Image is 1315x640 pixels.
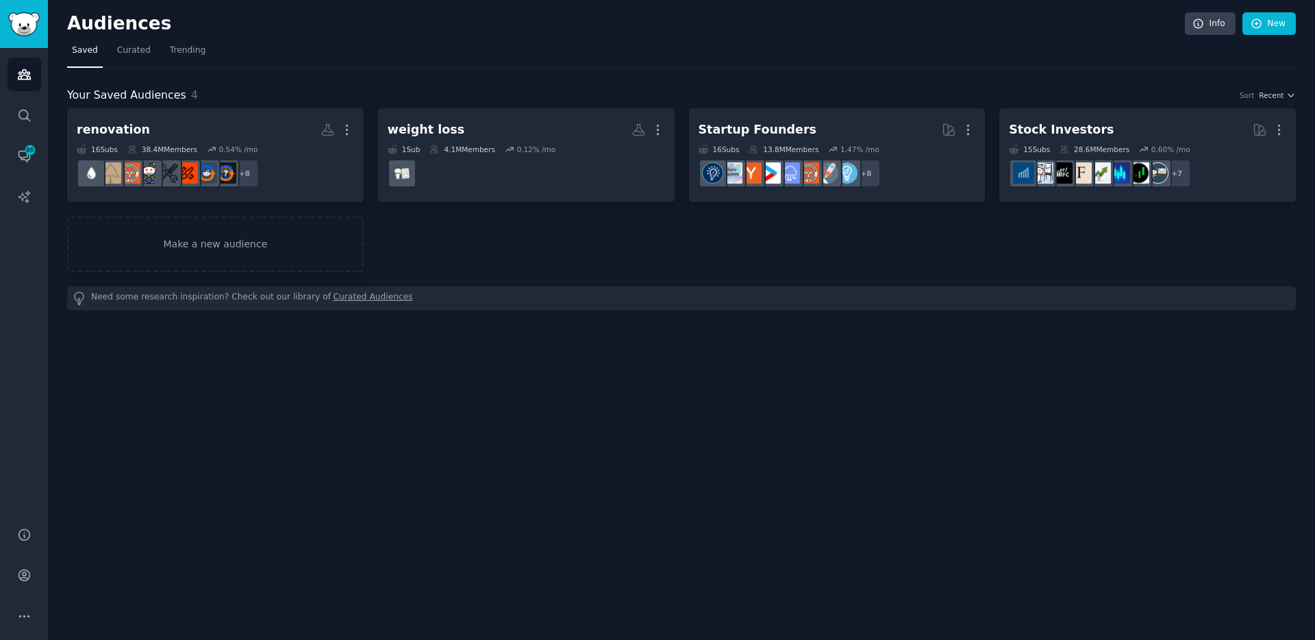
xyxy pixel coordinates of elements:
a: Saved [67,40,103,68]
div: 16 Sub s [77,145,118,154]
a: Trending [165,40,210,68]
div: 4.1M Members [429,145,494,154]
div: 1 Sub [388,145,421,154]
img: stocks [1147,162,1168,184]
img: indiehackers [721,162,742,184]
div: 0.60 % /mo [1151,145,1190,154]
a: weight loss1Sub4.1MMembers0.12% /moloseit [378,108,675,202]
img: Daytrading [1128,162,1149,184]
span: 4 [191,88,198,101]
img: options [1032,162,1053,184]
div: 13.8M Members [749,145,818,154]
div: Stock Investors [1009,121,1114,138]
img: hvacadvice [215,162,236,184]
span: Recent [1259,90,1283,100]
div: 16 Sub s [699,145,740,154]
div: Sort [1240,90,1255,100]
img: EntrepreneurRideAlong [798,162,819,184]
a: New [1242,12,1296,36]
img: SaaS [779,162,800,184]
img: Entrepreneur [836,162,857,184]
img: startup [760,162,781,184]
img: electricians [100,162,121,184]
img: startups [817,162,838,184]
img: AusRenovation [177,162,198,184]
img: dividends [1013,162,1034,184]
span: Curated [117,45,151,57]
span: Trending [170,45,205,57]
img: ycombinator [740,162,762,184]
a: Info [1185,12,1236,36]
img: EntrepreneurRideAlong [119,162,140,184]
div: + 8 [230,159,259,188]
a: Curated Audiences [334,291,413,306]
img: GummySearch logo [8,12,40,36]
div: weight loss [388,121,464,138]
div: 0.54 % /mo [218,145,258,154]
img: FinancialCareers [1051,162,1073,184]
div: 15 Sub s [1009,145,1050,154]
img: loseit [391,162,412,184]
a: 86 [8,139,41,173]
div: renovation [77,121,150,138]
img: StockMarket [1109,162,1130,184]
a: renovation16Subs38.4MMembers0.54% /mo+8hvacadviceHVACAusRenovationhandymanDIYEntrepreneurRideAlon... [67,108,364,202]
img: investing [1090,162,1111,184]
a: Stock Investors15Subs28.6MMembers0.60% /mo+7stocksDaytradingStockMarketinvestingfinanceFinancialC... [999,108,1296,202]
div: 28.6M Members [1060,145,1129,154]
a: Startup Founders16Subs13.8MMembers1.47% /mo+8EntrepreneurstartupsEntrepreneurRideAlongSaaSstartup... [689,108,986,202]
span: Saved [72,45,98,57]
div: 38.4M Members [127,145,197,154]
img: finance [1070,162,1092,184]
h2: Audiences [67,13,1185,35]
div: Need some research inspiration? Check out our library of [67,286,1296,310]
a: Curated [112,40,155,68]
div: 1.47 % /mo [840,145,879,154]
img: handyman [158,162,179,184]
img: Entrepreneurship [702,162,723,184]
span: 86 [24,145,36,155]
button: Recent [1259,90,1296,100]
div: 0.12 % /mo [516,145,555,154]
div: Startup Founders [699,121,816,138]
img: HVAC [196,162,217,184]
img: DIY [138,162,160,184]
img: Plumbing [81,162,102,184]
div: + 7 [1162,159,1191,188]
span: Your Saved Audiences [67,87,186,104]
a: Make a new audience [67,217,364,272]
div: + 8 [852,159,881,188]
